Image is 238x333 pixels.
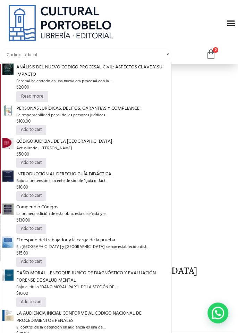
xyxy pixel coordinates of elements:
a: Add to cart: “INTRODUCCIÓN AL DERECHO GUÍA DIDÁCTICA” [16,191,46,201]
img: Captura de pantalla 2025-09-02 115825 [2,64,14,75]
a: El despido del trabajador y la carga de la prueba [2,238,14,246]
bdi: 50.00 [16,151,29,158]
span: Panamá ha entrado en una nueva era procesal con la… [16,78,170,84]
a: PERSONAS JURÍDICAS. DELITOS, GARANTÍAS Y COMPLIANCE [2,106,14,114]
span: La responsabilidad penal de las personas jurídicas… [16,112,170,118]
span: LA AUDIENCIA INICIAL CONFORME AL CODIGO NACIONAL DE PROCEDIMIENTOS PENALES [16,310,170,324]
img: la_audiencia_inicial-1.jpg [2,310,14,321]
img: OSCAR-VARGAS-EL-DESPIDO.png [2,236,14,248]
bdi: 130.00 [16,217,30,224]
a: INTRODUCCIÓN AL DERECHO GUÍA DIDÁCTICA [2,172,14,180]
a: LA AUDIENCIA INICIAL CONFORME AL CODIGO NACIONAL DE PROCEDIMIENTOS PENALES [2,311,14,319]
span: $ [16,118,19,125]
a: Compendio CódigosLa primera edición de esta obra, esta diseñada y e…$130.00 [16,203,170,224]
span: La primera edición de esta obra, esta diseñada y e… [16,211,170,217]
div: WhatsApp contact [207,302,228,323]
input: Búsqueda [1,48,171,62]
a: Add to cart: “El despido del trabajador y la carga de la prueba” [16,257,46,267]
a: ANÁLISIS DEL NUEVO CODIGO PROCESAL CIVIL: ASPECTOS CLAVE Y SU IMPACTOPanamá ha entrado en una nue... [16,64,170,91]
a: El despido del trabajador y la carga de la pruebaEn [GEOGRAPHIC_DATA] y [GEOGRAPHIC_DATA] se han ... [16,236,170,257]
span: PERSONAS JURÍDICAS. DELITOS, GARANTÍAS Y COMPLIANCE [16,105,170,112]
span: 0 [213,47,218,53]
bdi: 100.00 [16,118,31,125]
a: Add to cart: “PERSONAS JURÍDICAS. DELITOS, GARANTÍAS Y COMPLIANCE” [16,125,46,135]
a: ANÁLISIS DEL NUEVO CODIGO PROCESAL CIVIL: ASPECTOS CLAVE Y SU IMPACTO [2,65,14,73]
a: Read more about “ANÁLISIS DEL NUEVO CODIGO PROCESAL CIVIL: ASPECTOS CLAVE Y SU IMPACTO” [16,91,48,102]
span: $ [16,290,19,297]
img: CODIGO-JUDICIAL [2,138,14,149]
span: ANÁLISIS DEL NUEVO CODIGO PROCESAL CIVIL: ASPECTOS CLAVE Y SU IMPACTO [16,64,170,78]
bdi: 10.00 [16,290,28,297]
span: Bajo la pretensión inocente de simple “guía didáct… [16,178,170,184]
span: En [GEOGRAPHIC_DATA] y [GEOGRAPHIC_DATA] se han establecido dist… [16,244,170,250]
span: $ [16,250,19,257]
span: INTRODUCCIÓN AL DERECHO GUÍA DIDÁCTICA [16,170,170,178]
div: Menu Toggle [224,16,237,30]
a: DAÑO MORAL - ENFOQUE JURÍCO DE DIAGNÓSTICO Y EVALUACIÓN FORENSE DE SALUD MENTAL [2,271,14,279]
span: $ [16,184,19,191]
a: DAÑO MORAL - ENFOQUE JURÍCO DE DIAGNÓSTICO Y EVALUACIÓN FORENSE DE SALUD MENTALBajo el titulo “DA... [16,269,170,297]
span: $ [16,84,19,91]
a: Add to cart: “CÓDIGO JUDICIAL DE LA REPÚBLICA DE PANAMÁ” [16,158,46,168]
img: img20221020_09162956-scaled-1.jpg [2,203,14,215]
bdi: 20.00 [16,84,29,91]
span: $ [16,151,19,158]
a: INTRODUCCIÓN AL DERECHO GUÍA DIDÁCTICABajo la pretensión inocente de simple “guía didáct…$18.00 [16,170,170,191]
span: DAÑO MORAL - ENFOQUE JURÍCO DE DIAGNÓSTICO Y EVALUACIÓN FORENSE DE SALUD MENTAL [16,269,170,284]
span: El despido del trabajador y la carga de la prueba [16,236,170,244]
span: Compendio Códigos [16,203,170,211]
a: Add to cart: “Compendio Códigos” [16,224,46,234]
span: El control de la detención en audiencia es una de… [16,324,170,331]
img: BA60-4.jpg [2,269,14,281]
img: 978-84-19580-30-6 [2,105,14,116]
a: Add to cart: “DAÑO MORAL - ENFOQUE JURÍCO DE DIAGNÓSTICO Y EVALUACIÓN FORENSE DE SALUD MENTAL” [16,297,46,307]
span: Bajo el titulo “DAÑO MORAL. PAPEL DE LA SECCIÓN DE… [16,284,170,290]
span: CÓDIGO JUDICIAL DE LA [GEOGRAPHIC_DATA] [16,138,170,145]
a: Compendio Códigos [2,205,14,213]
span: $ [16,217,19,224]
a: PERSONAS JURÍDICAS. DELITOS, GARANTÍAS Y COMPLIANCELa responsabilidad penal de las personas juríd... [16,105,170,125]
a: CÓDIGO JUDICIAL DE LA REPÚBLICA DE PANAMÁ [2,139,14,147]
bdi: 18.00 [16,184,28,191]
span: Actualizado – [PERSON_NAME] [16,145,170,151]
bdi: 15.00 [16,250,28,257]
a: 0 [206,49,216,60]
img: Captura de Pantalla 2023-06-30 a la(s) 3.09.31 p. m. [2,170,14,182]
a: CÓDIGO JUDICIAL DE LA [GEOGRAPHIC_DATA]Actualizado – [PERSON_NAME]$50.00 [16,138,170,158]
